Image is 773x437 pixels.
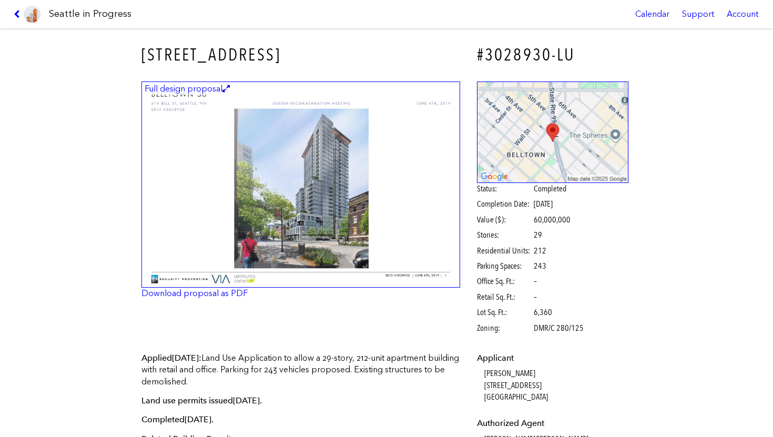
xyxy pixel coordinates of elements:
[534,245,546,257] span: 212
[477,276,532,287] span: Office Sq. Ft.:
[172,353,199,363] span: [DATE]
[534,322,584,334] span: DMR/C 280/125
[477,43,629,67] h4: #3028930-LU
[534,214,571,226] span: 60,000,000
[477,418,629,429] dt: Authorized Agent
[477,214,532,226] span: Value ($):
[477,183,532,195] span: Status:
[477,260,532,272] span: Parking Spaces:
[49,7,131,21] h1: Seattle in Progress
[534,276,537,287] span: –
[477,322,532,334] span: Zoning:
[477,352,629,364] dt: Applicant
[141,414,460,425] p: Completed .
[477,229,532,241] span: Stories:
[534,229,542,241] span: 29
[141,82,460,288] img: 1.jpg
[534,260,546,272] span: 243
[534,199,553,209] span: [DATE]
[141,82,460,288] a: Full design proposal
[141,43,460,67] h3: [STREET_ADDRESS]
[477,82,629,183] img: staticmap
[143,83,231,95] figcaption: Full design proposal
[24,6,40,23] img: favicon-96x96.png
[534,307,552,318] span: 6,360
[141,352,460,388] p: Land Use Application to allow a 29-story, 212-unit apartment building with retail and office. Par...
[477,245,532,257] span: Residential Units:
[141,353,201,363] span: Applied :
[233,395,260,405] span: [DATE]
[477,198,532,210] span: Completion Date:
[477,291,532,303] span: Retail Sq. Ft.:
[484,368,629,403] dd: [PERSON_NAME] [STREET_ADDRESS] [GEOGRAPHIC_DATA]
[477,307,532,318] span: Lot Sq. Ft.:
[141,395,460,406] p: Land use permits issued .
[534,183,566,195] span: Completed
[534,291,537,303] span: –
[185,414,211,424] span: [DATE]
[141,288,248,298] a: Download proposal as PDF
